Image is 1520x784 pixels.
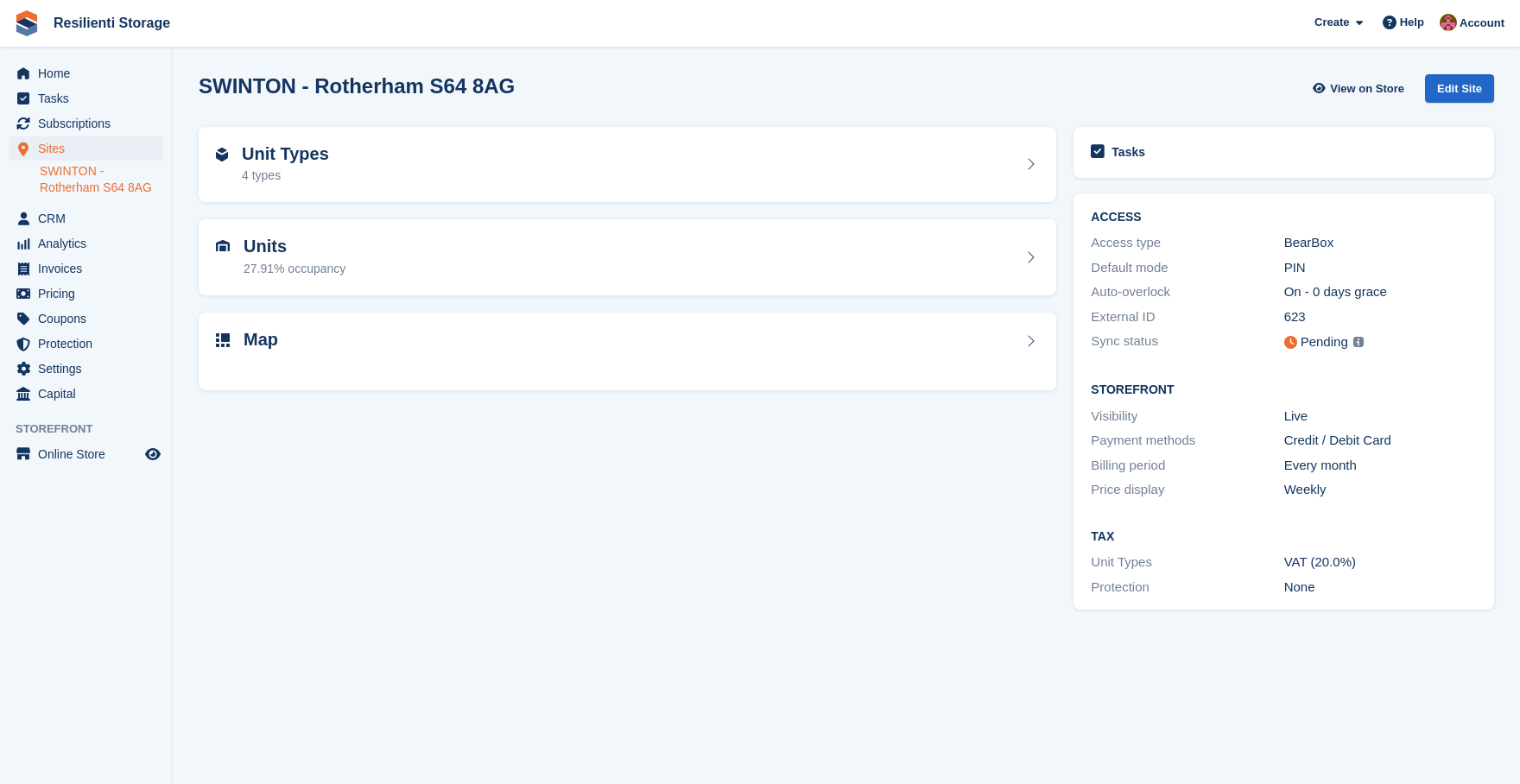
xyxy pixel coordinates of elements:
a: menu [9,442,163,466]
div: Every month [1284,456,1477,476]
img: icon-info-grey-7440780725fd019a000dd9b08b2336e03edf1995a4989e88bcd33f0948082b44.svg [1353,337,1364,347]
a: SWINTON - Rotherham S64 8AG [40,163,163,196]
img: unit-icn-7be61d7bf1b0ce9d3e12c5938cc71ed9869f7b940bace4675aadf7bd6d80202e.svg [216,240,230,252]
h2: ACCESS [1091,211,1477,224]
span: Protection [38,332,142,356]
a: menu [9,281,163,306]
div: None [1284,578,1477,597]
span: Subscriptions [38,111,142,136]
span: Storefront [16,420,172,438]
div: Edit Site [1425,74,1494,103]
img: unit-type-icn-2b2737a686de81e16bb02015468b77c625bbabd49415b5ef34ead5e3b44a266d.svg [216,148,228,161]
div: BearBox [1284,233,1477,253]
h2: Tasks [1111,144,1145,160]
a: Units 27.91% occupancy [199,219,1056,295]
a: Map [199,313,1056,391]
a: menu [9,86,163,111]
h2: Unit Types [242,144,329,164]
span: Pricing [38,281,142,306]
div: Pending [1301,332,1348,352]
div: Default mode [1091,258,1283,278]
span: Coupons [38,307,142,331]
div: Weekly [1284,480,1477,500]
div: Payment methods [1091,431,1283,451]
img: map-icn-33ee37083ee616e46c38cad1a60f524a97daa1e2b2c8c0bc3eb3415660979fc1.svg [216,333,230,347]
a: menu [9,256,163,281]
h2: SWINTON - Rotherham S64 8AG [199,74,515,98]
div: Credit / Debit Card [1284,431,1477,451]
div: Access type [1091,233,1283,253]
a: Preview store [142,444,163,465]
h2: Tax [1091,530,1477,544]
div: Auto-overlock [1091,282,1283,302]
a: Unit Types 4 types [199,127,1056,203]
a: menu [9,332,163,356]
div: Unit Types [1091,553,1283,572]
div: On - 0 days grace [1284,282,1477,302]
span: Home [38,61,142,85]
div: 27.91% occupancy [244,260,345,278]
span: CRM [38,206,142,231]
span: Help [1400,14,1424,31]
a: menu [9,357,163,381]
a: menu [9,111,163,136]
a: menu [9,61,163,85]
a: Resilienti Storage [47,9,177,37]
span: Online Store [38,442,142,466]
span: Create [1314,14,1349,31]
a: menu [9,307,163,331]
span: Invoices [38,256,142,281]
div: Billing period [1091,456,1283,476]
span: Analytics [38,231,142,256]
h2: Map [244,330,278,350]
div: External ID [1091,307,1283,327]
h2: Storefront [1091,383,1477,397]
div: VAT (20.0%) [1284,553,1477,572]
a: menu [9,206,163,231]
div: Live [1284,407,1477,427]
img: stora-icon-8386f47178a22dfd0bd8f6a31ec36ba5ce8667c1dd55bd0f319d3a0aa187defe.svg [14,10,40,36]
h2: Units [244,237,345,256]
div: Sync status [1091,332,1283,353]
span: View on Store [1330,80,1404,98]
span: Tasks [38,86,142,111]
div: Protection [1091,578,1283,597]
a: Edit Site [1425,74,1494,110]
a: menu [9,231,163,256]
span: Settings [38,357,142,381]
img: Kerrie Whiteley [1440,14,1457,31]
div: Visibility [1091,407,1283,427]
a: menu [9,382,163,406]
span: Account [1460,15,1504,32]
div: 4 types [242,167,329,185]
span: Capital [38,382,142,406]
a: View on Store [1310,74,1411,103]
div: 623 [1284,307,1477,327]
div: Price display [1091,480,1283,500]
div: PIN [1284,258,1477,278]
span: Sites [38,136,142,161]
a: menu [9,136,163,161]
